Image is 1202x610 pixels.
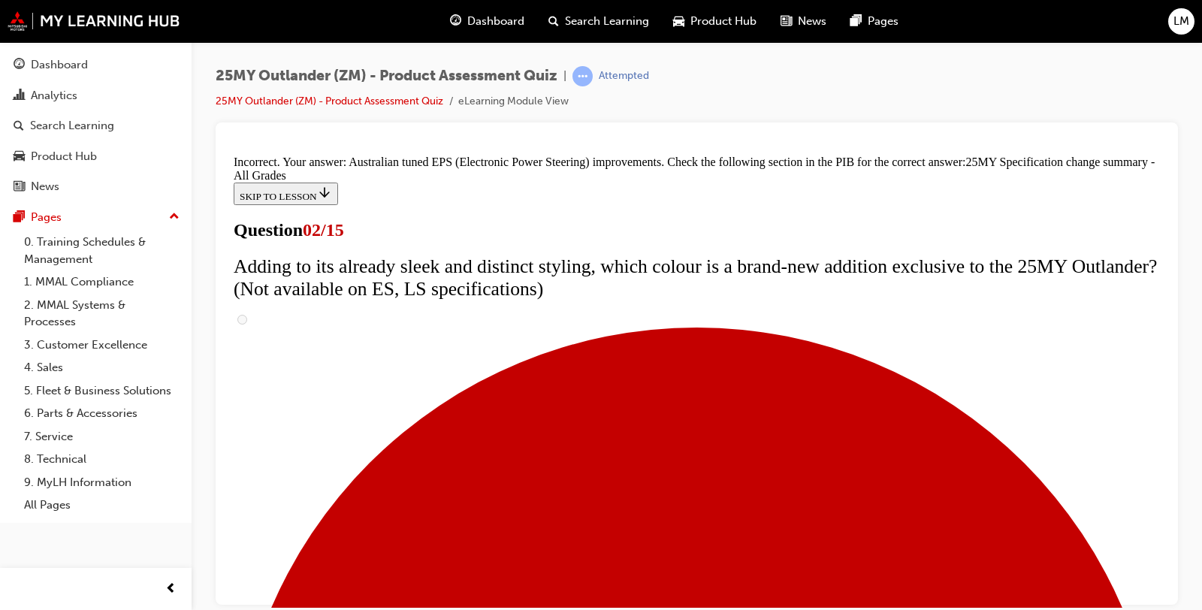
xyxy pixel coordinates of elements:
a: pages-iconPages [838,6,911,37]
a: news-iconNews [769,6,838,37]
span: pages-icon [850,12,862,31]
a: 8. Technical [18,448,186,471]
div: Pages [31,209,62,226]
a: 1. MMAL Compliance [18,270,186,294]
span: Dashboard [467,13,524,30]
a: 6. Parts & Accessories [18,402,186,425]
button: SKIP TO LESSON [6,33,110,56]
span: news-icon [781,12,792,31]
span: SKIP TO LESSON [12,41,104,53]
a: 25MY Outlander (ZM) - Product Assessment Quiz [216,95,443,107]
a: News [6,173,186,201]
a: 7. Service [18,425,186,448]
button: LM [1168,8,1194,35]
a: 5. Fleet & Business Solutions [18,379,186,403]
span: up-icon [169,207,180,227]
span: news-icon [14,180,25,194]
a: 3. Customer Excellence [18,334,186,357]
span: 25MY Outlander (ZM) - Product Assessment Quiz [216,68,557,85]
span: | [563,68,566,85]
a: All Pages [18,494,186,517]
span: search-icon [548,12,559,31]
span: chart-icon [14,89,25,103]
span: News [798,13,826,30]
a: Analytics [6,82,186,110]
span: LM [1173,13,1189,30]
span: car-icon [673,12,684,31]
div: Attempted [599,69,649,83]
button: Pages [6,204,186,231]
span: guage-icon [450,12,461,31]
a: 0. Training Schedules & Management [18,231,186,270]
span: pages-icon [14,211,25,225]
div: Analytics [31,87,77,104]
a: guage-iconDashboard [438,6,536,37]
span: guage-icon [14,59,25,72]
a: Search Learning [6,112,186,140]
span: Pages [868,13,898,30]
span: prev-icon [165,580,177,599]
div: Product Hub [31,148,97,165]
a: Product Hub [6,143,186,171]
button: DashboardAnalyticsSearch LearningProduct HubNews [6,48,186,204]
span: car-icon [14,150,25,164]
div: News [31,178,59,195]
a: search-iconSearch Learning [536,6,661,37]
a: 2. MMAL Systems & Processes [18,294,186,334]
span: search-icon [14,119,24,133]
div: Incorrect. Your answer: Australian tuned EPS (Electronic Power Steering) improvements. Check the ... [6,6,932,33]
a: 4. Sales [18,356,186,379]
a: 9. MyLH Information [18,471,186,494]
a: Dashboard [6,51,186,79]
span: Search Learning [565,13,649,30]
span: learningRecordVerb_ATTEMPT-icon [572,66,593,86]
span: Product Hub [690,13,757,30]
li: eLearning Module View [458,93,569,110]
div: Dashboard [31,56,88,74]
div: Search Learning [30,117,114,134]
a: car-iconProduct Hub [661,6,769,37]
img: mmal [8,11,180,31]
